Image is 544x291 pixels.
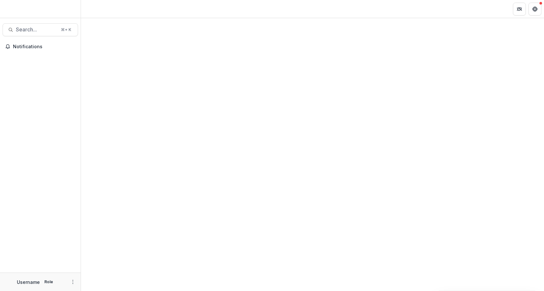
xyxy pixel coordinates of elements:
[13,44,75,50] span: Notifications
[42,279,55,285] p: Role
[60,26,73,33] div: ⌘ + K
[17,279,40,285] p: Username
[69,278,77,286] button: More
[16,27,57,33] span: Search...
[513,3,526,16] button: Partners
[528,3,541,16] button: Get Help
[84,4,111,14] nav: breadcrumb
[3,41,78,52] button: Notifications
[3,23,78,36] button: Search...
